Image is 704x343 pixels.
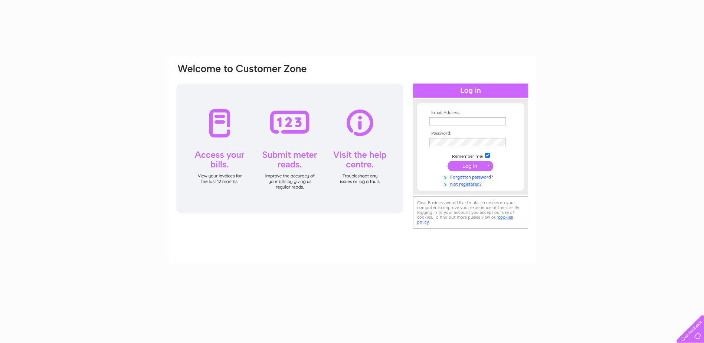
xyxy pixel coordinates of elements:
[428,110,514,115] th: Email Address:
[413,196,528,229] div: Clear Business would like to place cookies on your computer to improve your experience of the sit...
[448,161,493,171] input: Submit
[429,180,514,187] a: Not registered?
[429,173,514,180] a: Forgotten password?
[417,215,513,225] a: cookies policy
[428,131,514,136] th: Password:
[428,152,514,159] td: Remember me?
